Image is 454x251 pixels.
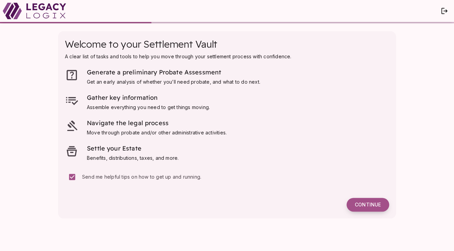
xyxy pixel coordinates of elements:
[65,53,291,59] span: A clear list of tasks and tools to help you move through your settlement process with confidence.
[355,202,381,208] span: Continue
[65,38,217,50] span: Welcome to your Settlement Vault
[347,198,389,212] button: Continue
[87,104,210,110] span: Assemble everything you need to get things moving.
[87,130,227,135] span: Move through probate and/or other administrative activities.
[87,119,169,127] span: Navigate the legal process
[82,174,201,180] span: Send me helpful tips on how to get up and running.
[87,144,141,152] span: Settle your Estate
[87,155,179,161] span: Benefits, distributions, taxes, and more.
[87,94,158,101] span: Gather key information
[87,68,221,76] span: Generate a preliminary Probate Assessment
[87,79,260,85] span: Get an early analysis of whether you’ll need probate, and what to do next.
